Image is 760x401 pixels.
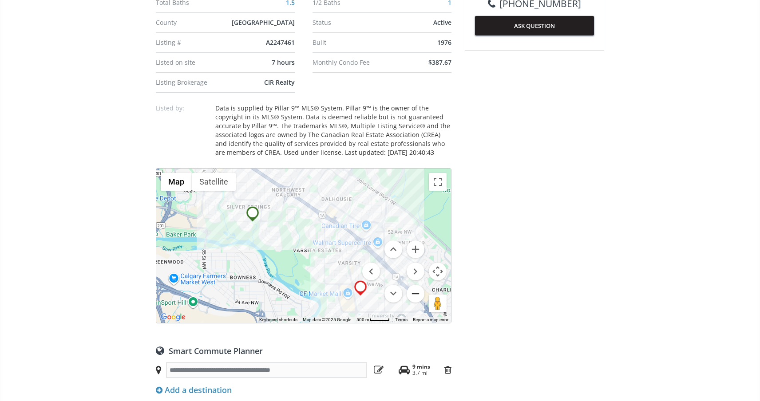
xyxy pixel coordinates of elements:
[303,317,351,322] span: Map data ©2025 Google
[407,285,424,303] button: Zoom out
[266,38,295,47] span: A2247461
[156,39,230,46] div: Listing #
[156,385,232,396] div: Add a destination
[156,346,451,355] div: Smart Commute Planner
[362,263,380,280] button: Move left
[313,39,386,46] div: Built
[429,173,447,191] button: Toggle fullscreen view
[407,240,424,258] button: Zoom in
[412,370,430,376] div: 3.7 mi
[158,311,188,323] img: Google
[156,79,230,86] div: Listing Brokerage
[215,104,451,157] div: Data is supplied by Pillar 9™ MLS® System. Pillar 9™ is the owner of the copyright in its MLS® Sy...
[429,295,447,312] button: Drag Pegman onto the map to open Street View
[475,16,594,35] button: ASK QUESTION
[156,104,209,113] p: Listed by:
[429,263,447,280] button: Map camera controls
[272,58,295,67] span: 7 hours
[156,20,230,26] div: County
[433,18,451,27] span: Active
[428,58,451,67] span: $387.67
[156,59,230,66] div: Listed on site
[437,38,451,47] span: 1976
[192,173,236,191] button: Show satellite imagery
[313,59,386,66] div: Monthly Condo Fee
[161,173,192,191] button: Show street map
[356,317,369,322] span: 500 m
[395,317,408,322] a: Terms
[354,317,392,323] button: Map Scale: 500 m per 42 pixels
[384,240,402,258] button: Move up
[232,18,295,27] span: [GEOGRAPHIC_DATA]
[384,285,402,303] button: Move down
[407,263,424,280] button: Move right
[413,317,448,322] a: Report a map error
[264,78,295,86] span: CIR Realty
[158,311,188,323] a: Open this area in Google Maps (opens a new window)
[313,20,386,26] div: Status
[259,317,297,323] button: Keyboard shortcuts
[412,364,430,370] div: 9 mins
[374,365,384,375] i: Press to start editing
